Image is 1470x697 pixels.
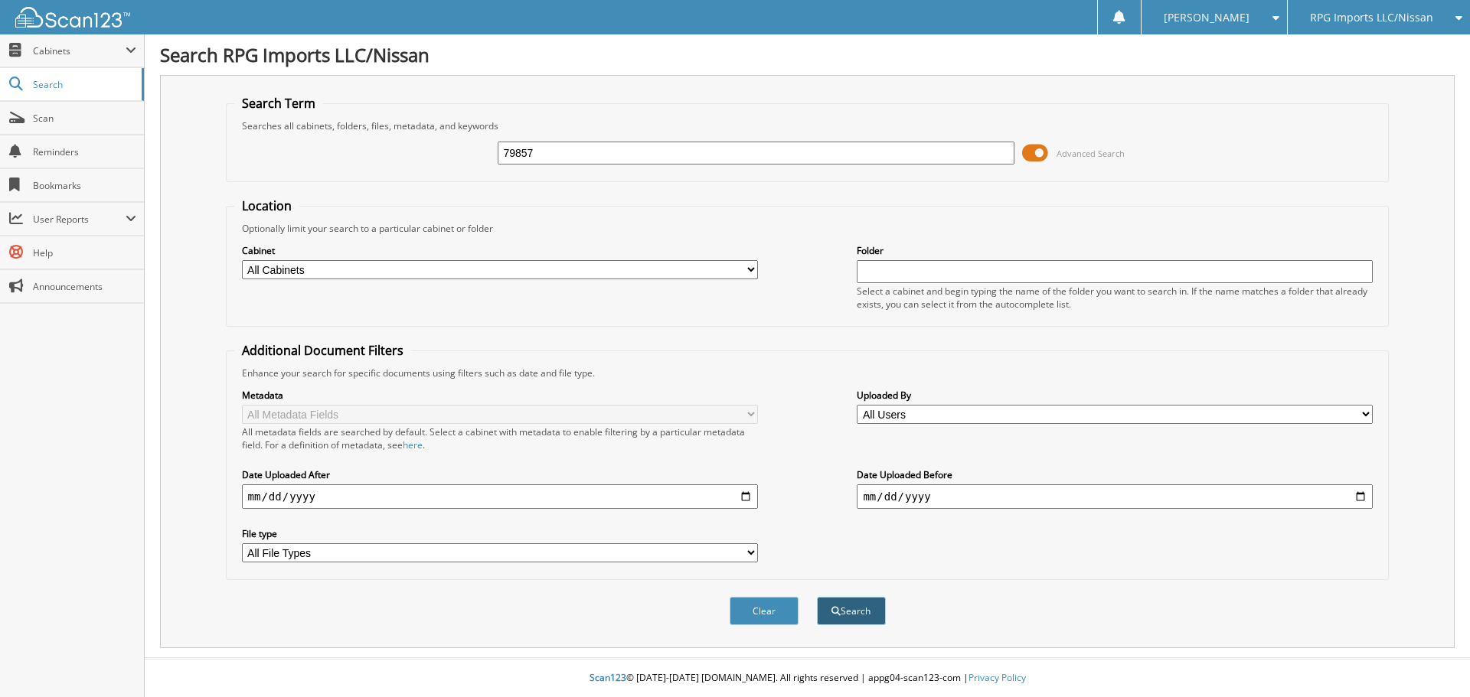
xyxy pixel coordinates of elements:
button: Search [817,597,886,625]
label: Date Uploaded After [242,468,758,481]
label: Cabinet [242,244,758,257]
legend: Additional Document Filters [234,342,411,359]
span: RPG Imports LLC/Nissan [1310,13,1433,22]
iframe: Chat Widget [1393,624,1470,697]
span: Search [33,78,134,91]
label: Folder [857,244,1373,257]
input: end [857,484,1373,509]
span: Scan [33,112,136,125]
a: Privacy Policy [969,671,1026,684]
label: Uploaded By [857,389,1373,402]
div: Optionally limit your search to a particular cabinet or folder [234,222,1381,235]
legend: Location [234,197,299,214]
span: User Reports [33,213,126,226]
span: Advanced Search [1057,148,1125,159]
span: Help [33,246,136,259]
a: here [403,438,423,451]
span: Cabinets [33,44,126,57]
span: Reminders [33,145,136,158]
span: Bookmarks [33,179,136,192]
h1: Search RPG Imports LLC/Nissan [160,42,1455,67]
div: © [DATE]-[DATE] [DOMAIN_NAME]. All rights reserved | appg04-scan123-com | [145,660,1470,697]
div: All metadata fields are searched by default. Select a cabinet with metadata to enable filtering b... [242,425,758,451]
label: Metadata [242,389,758,402]
input: start [242,484,758,509]
label: File type [242,527,758,540]
span: Scan123 [590,671,626,684]
legend: Search Term [234,95,323,112]
span: [PERSON_NAME] [1164,13,1249,22]
label: Date Uploaded Before [857,468,1373,481]
div: Select a cabinet and begin typing the name of the folder you want to search in. If the name match... [857,285,1373,311]
button: Clear [730,597,799,625]
div: Searches all cabinets, folders, files, metadata, and keywords [234,119,1381,132]
img: scan123-logo-white.svg [15,7,130,28]
span: Announcements [33,280,136,293]
div: Enhance your search for specific documents using filters such as date and file type. [234,366,1381,379]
